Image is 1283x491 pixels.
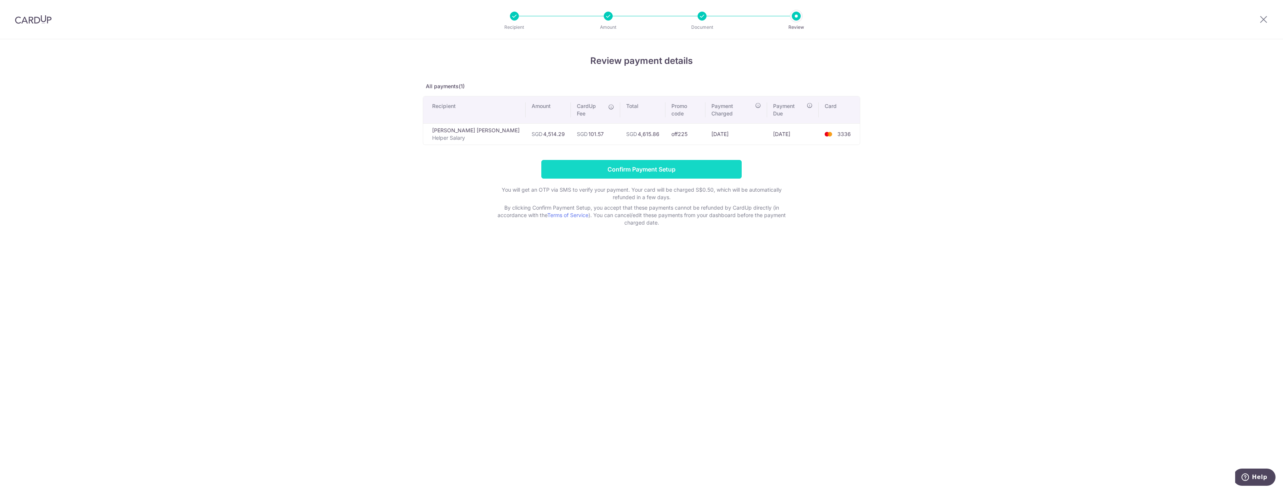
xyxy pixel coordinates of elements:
td: 4,615.86 [620,123,665,145]
th: Amount [526,96,571,123]
td: [DATE] [767,123,819,145]
span: CardUp Fee [577,102,604,117]
a: Terms of Service [547,212,588,218]
p: Review [769,24,824,31]
span: 3336 [837,131,851,137]
p: You will get an OTP via SMS to verify your payment. Your card will be charged S$0.50, which will ... [492,186,791,201]
p: All payments(1) [423,83,860,90]
img: CardUp [15,15,52,24]
td: [DATE] [705,123,767,145]
p: Helper Salary [432,134,520,142]
td: [PERSON_NAME] [PERSON_NAME] [423,123,526,145]
p: Document [674,24,730,31]
td: 101.57 [571,123,620,145]
th: Promo code [665,96,705,123]
span: Payment Charged [711,102,753,117]
span: Payment Due [773,102,804,117]
td: 4,514.29 [526,123,571,145]
input: Confirm Payment Setup [541,160,742,179]
p: Recipient [487,24,542,31]
span: SGD [626,131,637,137]
th: Total [620,96,665,123]
img: <span class="translation_missing" title="translation missing: en.account_steps.new_confirm_form.b... [821,130,836,139]
th: Recipient [423,96,526,123]
th: Card [819,96,860,123]
iframe: Opens a widget where you can find more information [1235,469,1276,487]
span: SGD [532,131,542,137]
span: SGD [577,131,588,137]
h4: Review payment details [423,54,860,68]
p: Amount [581,24,636,31]
td: off225 [665,123,705,145]
p: By clicking Confirm Payment Setup, you accept that these payments cannot be refunded by CardUp di... [492,204,791,226]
